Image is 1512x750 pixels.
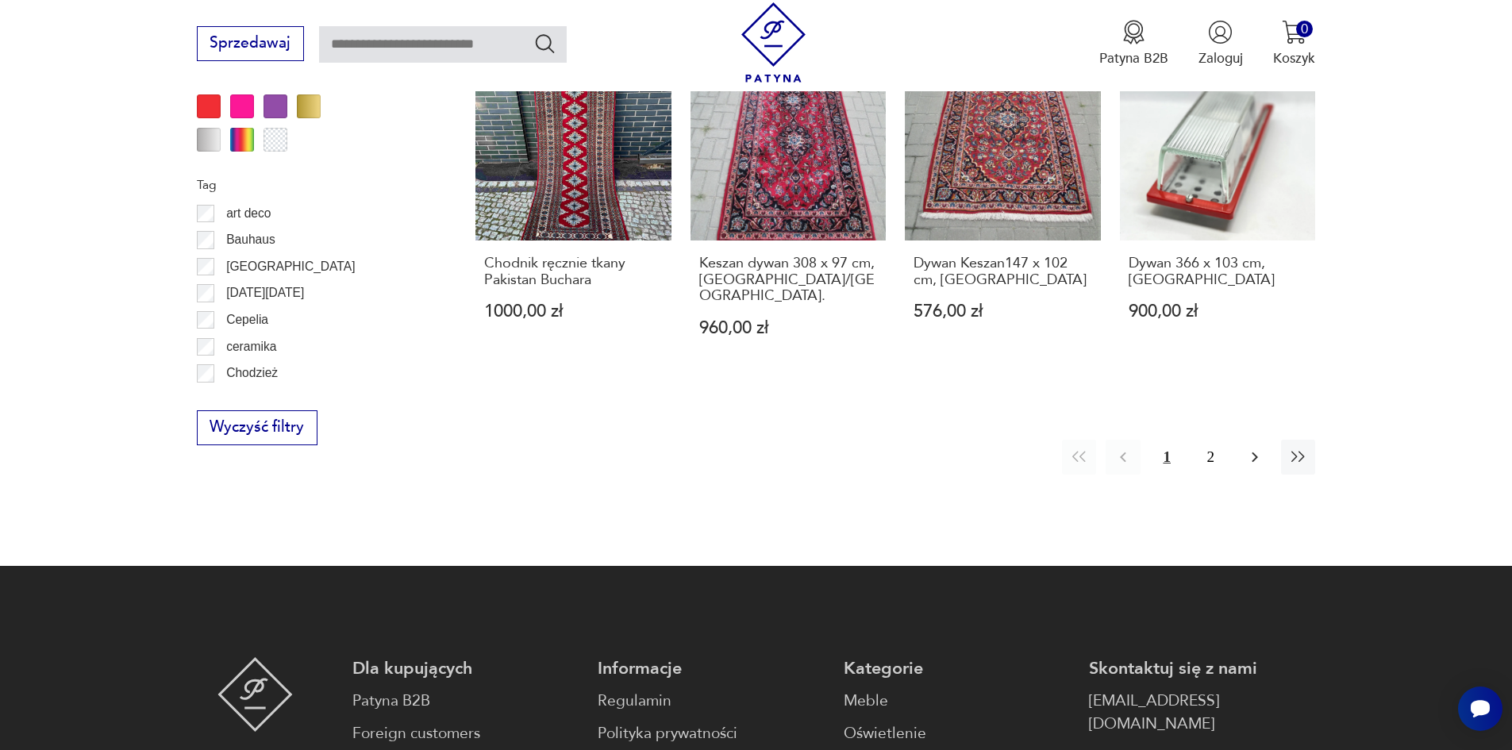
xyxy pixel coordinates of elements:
[1296,21,1313,37] div: 0
[226,310,268,330] p: Cepelia
[1121,20,1146,44] img: Ikona medalu
[226,203,271,224] p: art deco
[905,44,1101,373] a: Dywan Keszan147 x 102 cm, IranDywan Keszan147 x 102 cm, [GEOGRAPHIC_DATA]576,00 zł
[352,690,579,713] a: Patyna B2B
[1198,20,1243,67] button: Zaloguj
[691,44,887,373] a: Keszan dywan 308 x 97 cm, Persja/Iran.Keszan dywan 308 x 97 cm, [GEOGRAPHIC_DATA]/[GEOGRAPHIC_DAT...
[1089,690,1315,736] a: [EMAIL_ADDRESS][DOMAIN_NAME]
[484,256,663,288] h3: Chodnik ręcznie tkany Pakistan Buchara
[197,410,317,445] button: Wyczyść filtry
[598,722,824,745] a: Polityka prywatności
[226,337,276,357] p: ceramika
[914,256,1092,288] h3: Dywan Keszan147 x 102 cm, [GEOGRAPHIC_DATA]
[352,657,579,680] p: Dla kupujących
[1273,20,1315,67] button: 0Koszyk
[1208,20,1233,44] img: Ikonka użytkownika
[226,283,304,303] p: [DATE][DATE]
[1129,256,1307,288] h3: Dywan 366 x 103 cm, [GEOGRAPHIC_DATA]
[1120,44,1316,373] a: Dywan 366 x 103 cm, PakistanDywan 366 x 103 cm, [GEOGRAPHIC_DATA]900,00 zł
[1150,440,1184,474] button: 1
[533,32,556,55] button: Szukaj
[352,722,579,745] a: Foreign customers
[226,229,275,250] p: Bauhaus
[844,722,1070,745] a: Oświetlenie
[914,303,1092,320] p: 576,00 zł
[197,26,304,61] button: Sprzedawaj
[844,690,1070,713] a: Meble
[217,657,293,732] img: Patyna - sklep z meblami i dekoracjami vintage
[1194,440,1228,474] button: 2
[598,690,824,713] a: Regulamin
[226,256,355,277] p: [GEOGRAPHIC_DATA]
[1099,49,1168,67] p: Patyna B2B
[699,256,878,304] h3: Keszan dywan 308 x 97 cm, [GEOGRAPHIC_DATA]/[GEOGRAPHIC_DATA].
[1273,49,1315,67] p: Koszyk
[699,320,878,337] p: 960,00 zł
[1198,49,1243,67] p: Zaloguj
[1099,20,1168,67] a: Ikona medaluPatyna B2B
[598,657,824,680] p: Informacje
[1129,303,1307,320] p: 900,00 zł
[844,657,1070,680] p: Kategorie
[226,363,278,383] p: Chodzież
[484,303,663,320] p: 1000,00 zł
[197,175,430,195] p: Tag
[197,38,304,51] a: Sprzedawaj
[1099,20,1168,67] button: Patyna B2B
[226,390,274,410] p: Ćmielów
[475,44,671,373] a: Chodnik ręcznie tkany Pakistan BucharaChodnik ręcznie tkany Pakistan Buchara1000,00 zł
[1458,687,1502,731] iframe: Smartsupp widget button
[733,2,814,83] img: Patyna - sklep z meblami i dekoracjami vintage
[1089,657,1315,680] p: Skontaktuj się z nami
[1282,20,1306,44] img: Ikona koszyka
